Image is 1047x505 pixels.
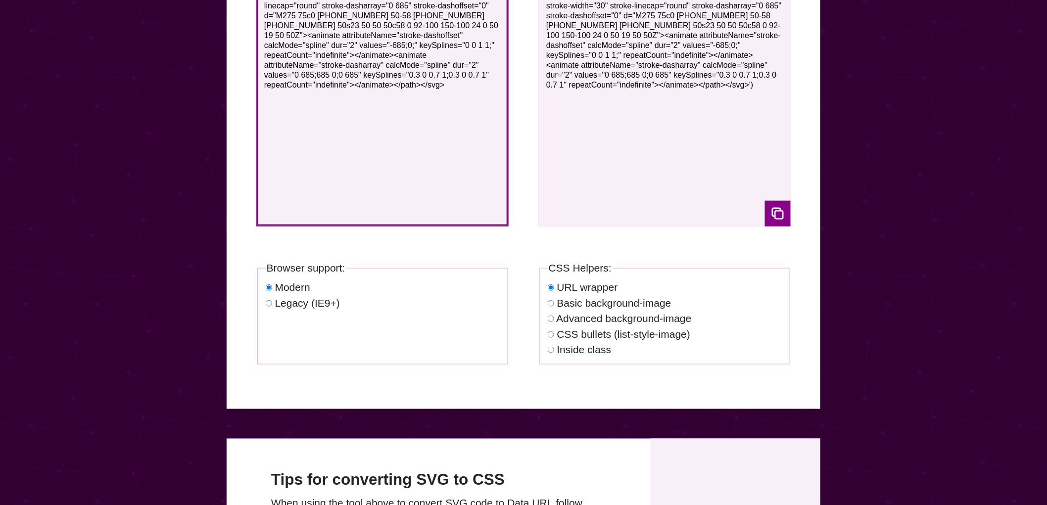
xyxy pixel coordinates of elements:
label: Modern [275,281,310,293]
label: Inside class [557,344,612,355]
legend: CSS Helpers: [548,260,613,276]
label: Legacy (IE9+) [275,297,340,309]
label: Advanced background-image [556,313,691,324]
legend: Browser support: [266,260,346,276]
label: CSS bullets (list-style-image) [557,328,691,340]
label: URL wrapper [557,281,618,293]
h2: Tips for converting SVG to CSS [271,468,606,492]
label: Basic background-image [557,297,671,309]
